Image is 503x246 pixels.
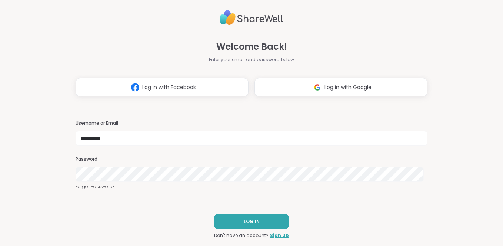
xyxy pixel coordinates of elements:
img: ShareWell Logomark [310,81,324,94]
img: ShareWell Logomark [128,81,142,94]
span: Don't have an account? [214,232,269,239]
a: Forgot Password? [76,183,428,190]
button: Log in with Facebook [76,78,249,96]
span: LOG IN [244,218,260,225]
button: LOG IN [214,214,289,229]
span: Log in with Facebook [142,83,196,91]
button: Log in with Google [254,78,427,96]
span: Log in with Google [324,83,372,91]
h3: Password [76,156,428,163]
span: Enter your email and password below [209,56,294,63]
h3: Username or Email [76,120,428,127]
span: Welcome Back! [216,40,287,53]
img: ShareWell Logo [220,7,283,28]
a: Sign up [270,232,289,239]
